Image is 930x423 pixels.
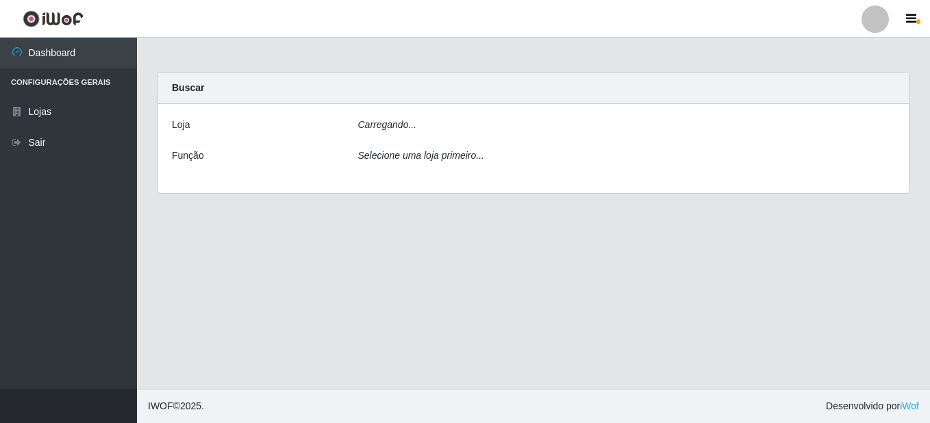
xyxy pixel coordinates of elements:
a: iWof [900,400,919,411]
strong: Buscar [172,82,204,93]
span: Desenvolvido por [826,399,919,413]
span: © 2025 . [148,399,204,413]
img: CoreUI Logo [23,10,84,27]
span: IWOF [148,400,173,411]
label: Função [172,149,204,163]
i: Selecione uma loja primeiro... [358,150,484,161]
i: Carregando... [358,119,417,130]
label: Loja [172,118,190,132]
